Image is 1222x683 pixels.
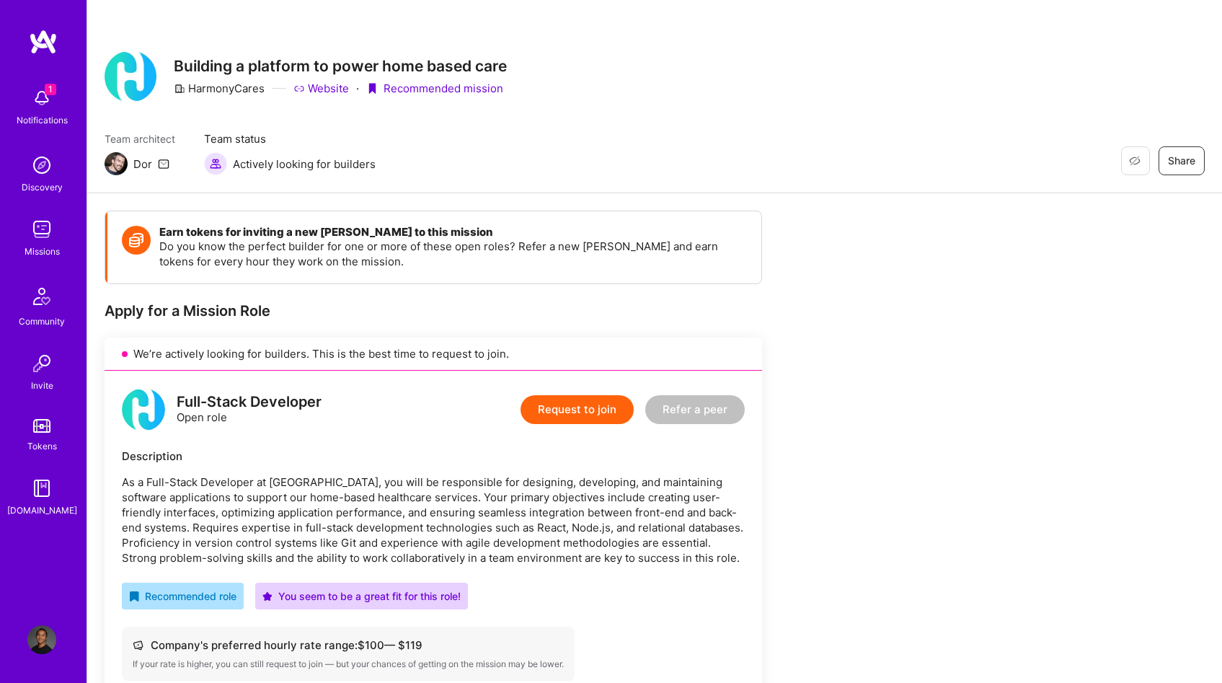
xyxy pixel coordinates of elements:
i: icon CompanyGray [174,83,185,94]
div: [DOMAIN_NAME] [7,503,77,518]
img: Company Logo [105,50,156,102]
p: As a Full-Stack Developer at [GEOGRAPHIC_DATA], you will be responsible for designing, developing... [122,475,745,565]
img: tokens [33,419,50,433]
div: Full-Stack Developer [177,395,322,410]
img: Token icon [122,226,151,255]
div: Description [122,449,745,464]
img: logo [122,388,165,431]
span: Actively looking for builders [233,157,376,172]
i: icon EyeClosed [1129,155,1141,167]
img: User Avatar [27,625,56,654]
div: Tokens [27,439,57,454]
div: Community [19,314,65,329]
img: Invite [27,349,56,378]
div: You seem to be a great fit for this role! [262,589,461,604]
div: Missions [25,244,60,259]
span: 1 [45,84,56,95]
div: Recommended role [129,589,236,604]
div: Apply for a Mission Role [105,301,762,320]
div: Notifications [17,113,68,128]
i: icon PurpleStar [262,591,273,602]
img: logo [29,29,58,55]
div: Dor [133,157,152,172]
i: icon RecommendedBadge [129,591,139,602]
i: icon Mail [158,158,169,169]
button: Refer a peer [645,395,745,424]
img: Actively looking for builders [204,152,227,175]
div: Open role [177,395,322,425]
i: icon Cash [133,640,143,651]
div: HarmonyCares [174,81,265,96]
i: icon PurpleRibbon [366,83,378,94]
div: Company's preferred hourly rate range: $ 100 — $ 119 [133,638,564,653]
a: User Avatar [24,625,60,654]
button: Request to join [521,395,634,424]
div: · [356,81,359,96]
button: Share [1159,146,1205,175]
span: Team architect [105,131,175,146]
img: teamwork [27,215,56,244]
span: Share [1168,154,1195,168]
img: discovery [27,151,56,180]
span: Team status [204,131,376,146]
div: If your rate is higher, you can still request to join — but your chances of getting on the missio... [133,658,564,670]
img: bell [27,84,56,113]
h3: Building a platform to power home based care [174,57,507,75]
div: Invite [31,378,53,393]
div: Recommended mission [366,81,503,96]
img: guide book [27,474,56,503]
div: We’re actively looking for builders. This is the best time to request to join. [105,338,762,371]
img: Community [25,279,59,314]
a: Website [293,81,349,96]
h4: Earn tokens for inviting a new [PERSON_NAME] to this mission [159,226,747,239]
div: Discovery [22,180,63,195]
img: Team Architect [105,152,128,175]
p: Do you know the perfect builder for one or more of these open roles? Refer a new [PERSON_NAME] an... [159,239,747,269]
